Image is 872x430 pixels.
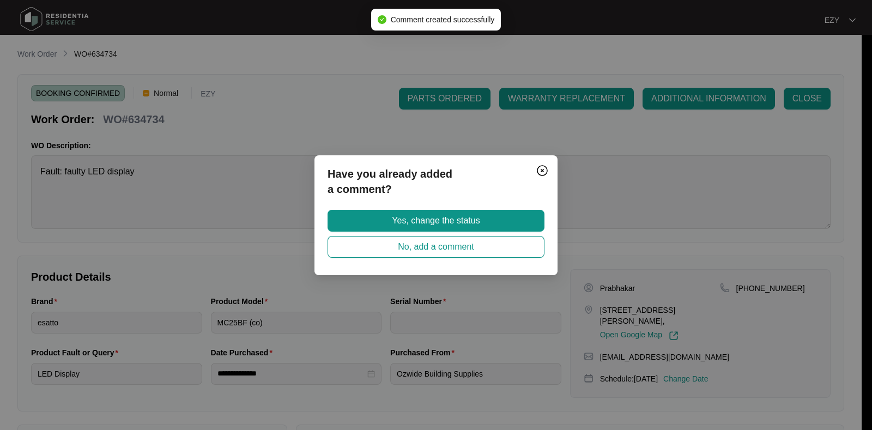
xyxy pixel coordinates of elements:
p: a comment? [328,181,544,197]
span: check-circle [378,15,386,24]
p: Have you already added [328,166,544,181]
span: Yes, change the status [392,214,480,227]
button: No, add a comment [328,236,544,258]
button: Yes, change the status [328,210,544,232]
span: No, add a comment [398,240,474,253]
span: Comment created successfully [391,15,495,24]
button: Close [534,162,551,179]
img: closeCircle [536,164,549,177]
